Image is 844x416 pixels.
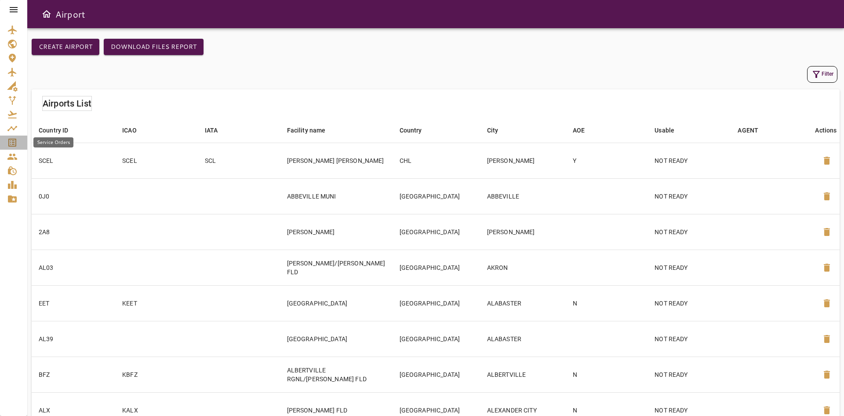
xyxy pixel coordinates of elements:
h6: Airports List [43,96,91,110]
button: Download Files Report [104,39,204,55]
span: Country [400,125,433,136]
button: Filter [807,66,837,83]
div: Service Orders [33,137,73,147]
td: AL03 [32,250,115,285]
span: AGENT [738,125,770,136]
td: [PERSON_NAME] [280,214,393,250]
div: Country [400,125,422,136]
div: City [487,125,498,136]
span: delete [822,227,832,237]
td: AL39 [32,321,115,357]
span: AOE [573,125,596,136]
button: Delete Airport [816,257,837,278]
td: [PERSON_NAME] [PERSON_NAME] [280,143,393,178]
p: NOT READY [655,299,724,308]
td: Y [566,143,648,178]
td: SCEL [32,143,115,178]
button: Delete Airport [816,186,837,207]
span: delete [822,262,832,273]
div: AOE [573,125,585,136]
span: delete [822,298,832,309]
div: IATA [205,125,218,136]
td: [GEOGRAPHIC_DATA] [393,214,480,250]
button: Delete Airport [816,150,837,171]
td: BFZ [32,357,115,392]
div: Facility name [287,125,326,136]
td: ALABASTER [480,321,566,357]
span: delete [822,334,832,344]
td: [GEOGRAPHIC_DATA] [393,285,480,321]
span: Country ID [39,125,80,136]
td: 0J0 [32,178,115,214]
td: ABBEVILLE [480,178,566,214]
td: [GEOGRAPHIC_DATA] [393,321,480,357]
td: [PERSON_NAME] [480,143,566,178]
td: SCEL [115,143,197,178]
td: KBFZ [115,357,197,392]
p: NOT READY [655,263,724,272]
td: AKRON [480,250,566,285]
td: CHL [393,143,480,178]
span: City [487,125,510,136]
button: Delete Airport [816,364,837,385]
span: delete [822,405,832,416]
button: Open drawer [38,5,55,23]
p: NOT READY [655,406,724,415]
span: delete [822,369,832,380]
p: NOT READY [655,335,724,343]
td: [PERSON_NAME]/[PERSON_NAME] FLD [280,250,393,285]
p: NOT READY [655,192,724,201]
div: AGENT [738,125,758,136]
button: Create airport [32,39,99,55]
td: [GEOGRAPHIC_DATA] [280,285,393,321]
td: 2A8 [32,214,115,250]
td: SCL [198,143,280,178]
td: [PERSON_NAME] [480,214,566,250]
td: N [566,285,648,321]
td: ALABASTER [480,285,566,321]
td: ABBEVILLE MUNI [280,178,393,214]
p: NOT READY [655,370,724,379]
span: Usable [655,125,686,136]
td: ALBERTVILLE [480,357,566,392]
div: ICAO [122,125,137,136]
td: N [566,357,648,392]
div: Country ID [39,125,69,136]
span: ICAO [122,125,148,136]
h6: Airport [55,7,85,21]
td: [GEOGRAPHIC_DATA] [280,321,393,357]
span: Facility name [287,125,337,136]
p: NOT READY [655,228,724,236]
button: Delete Airport [816,221,837,243]
div: Usable [655,125,674,136]
span: delete [822,155,832,166]
span: IATA [205,125,229,136]
span: delete [822,191,832,202]
td: [GEOGRAPHIC_DATA] [393,178,480,214]
td: [GEOGRAPHIC_DATA] [393,357,480,392]
button: Delete Airport [816,293,837,314]
p: NOT READY [655,156,724,165]
td: KEET [115,285,197,321]
td: ALBERTVILLE RGNL/[PERSON_NAME] FLD [280,357,393,392]
td: EET [32,285,115,321]
button: Delete Airport [816,328,837,350]
td: [GEOGRAPHIC_DATA] [393,250,480,285]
